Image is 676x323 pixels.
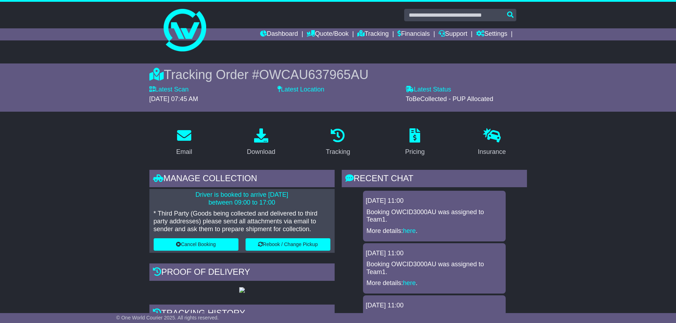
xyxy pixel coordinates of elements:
[406,86,451,94] label: Latest Status
[307,28,348,40] a: Quote/Book
[366,197,503,205] div: [DATE] 11:00
[367,261,502,276] p: Booking OWCID3000AU was assigned to Team1.
[321,126,355,159] a: Tracking
[149,67,527,82] div: Tracking Order #
[405,147,425,157] div: Pricing
[239,287,245,293] img: GetPodImage
[242,126,280,159] a: Download
[478,147,506,157] div: Insurance
[406,95,493,102] span: ToBeCollected - PUP Allocated
[154,191,330,206] p: Driver is booked to arrive [DATE] between 09:00 to 17:00
[397,28,430,40] a: Financials
[116,315,219,321] span: © One World Courier 2025. All rights reserved.
[176,147,192,157] div: Email
[326,147,350,157] div: Tracking
[476,28,507,40] a: Settings
[366,302,503,310] div: [DATE] 11:00
[149,170,335,189] div: Manage collection
[259,67,368,82] span: OWCAU637965AU
[247,147,275,157] div: Download
[277,86,324,94] label: Latest Location
[246,238,330,251] button: Rebook / Change Pickup
[367,279,502,287] p: More details: .
[171,126,197,159] a: Email
[260,28,298,40] a: Dashboard
[367,208,502,224] p: Booking OWCID3000AU was assigned to Team1.
[342,170,527,189] div: RECENT CHAT
[367,227,502,235] p: More details: .
[439,28,467,40] a: Support
[401,126,429,159] a: Pricing
[473,126,511,159] a: Insurance
[154,238,238,251] button: Cancel Booking
[357,28,389,40] a: Tracking
[149,263,335,283] div: Proof of Delivery
[403,227,416,234] a: here
[149,95,198,102] span: [DATE] 07:45 AM
[403,279,416,286] a: here
[154,210,330,233] p: * Third Party (Goods being collected and delivered to third party addresses) please send all atta...
[366,250,503,257] div: [DATE] 11:00
[149,86,189,94] label: Latest Scan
